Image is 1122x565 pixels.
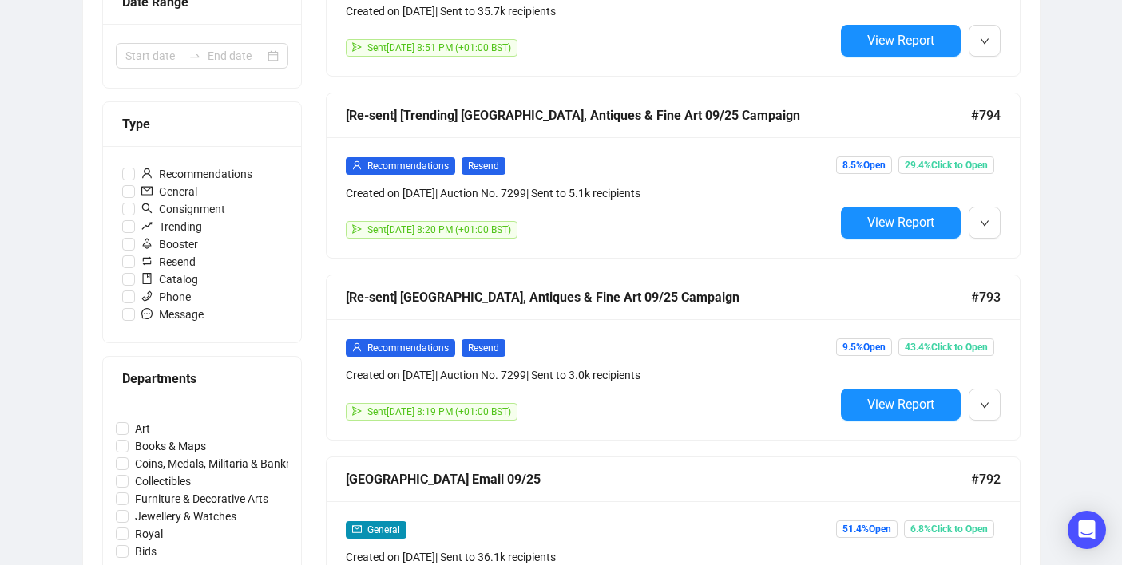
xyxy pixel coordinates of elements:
[971,469,1001,489] span: #792
[867,33,934,48] span: View Report
[367,224,511,235] span: Sent [DATE] 8:20 PM (+01:00 BST)
[129,472,197,490] span: Collectibles
[135,200,232,218] span: Consignment
[346,184,835,202] div: Created on [DATE] | Auction No. 7299 | Sent to 5.1k recipients
[135,288,197,306] span: Phone
[836,338,892,356] span: 9.5% Open
[980,401,989,410] span: down
[122,114,282,134] div: Type
[129,455,320,472] span: Coins, Medals, Militaria & Banknotes
[904,520,994,538] span: 6.8% Click to Open
[135,218,208,235] span: Trending
[122,369,282,389] div: Departments
[346,2,835,20] div: Created on [DATE] | Sent to 35.7k recipients
[141,238,153,249] span: rocket
[141,220,153,231] span: rise
[367,406,511,417] span: Sent [DATE] 8:19 PM (+01:00 BST)
[346,105,971,125] div: [Re-sent] [Trending] [GEOGRAPHIC_DATA], Antiques & Fine Art 09/25 Campaign
[346,469,971,489] div: [GEOGRAPHIC_DATA] Email 09/25
[141,290,153,302] span: phone
[141,168,153,179] span: user
[836,520,898,538] span: 51.4% Open
[980,219,989,228] span: down
[135,183,204,200] span: General
[129,437,212,455] span: Books & Maps
[135,165,259,183] span: Recommendations
[141,255,153,267] span: retweet
[141,308,153,319] span: message
[367,42,511,53] span: Sent [DATE] 8:51 PM (+01:00 BST)
[346,366,835,384] div: Created on [DATE] | Auction No. 7299 | Sent to 3.0k recipients
[367,160,449,172] span: Recommendations
[326,93,1021,259] a: [Re-sent] [Trending] [GEOGRAPHIC_DATA], Antiques & Fine Art 09/25 Campaign#794userRecommendations...
[367,524,400,535] span: General
[898,156,994,174] span: 29.4% Click to Open
[135,235,204,253] span: Booster
[971,105,1001,125] span: #794
[352,524,362,534] span: mail
[129,525,169,543] span: Royal
[462,339,505,357] span: Resend
[352,406,362,416] span: send
[208,47,264,65] input: End date
[841,25,961,57] button: View Report
[352,42,362,52] span: send
[841,389,961,421] button: View Report
[980,37,989,46] span: down
[141,273,153,284] span: book
[841,207,961,239] button: View Report
[188,49,201,62] span: swap-right
[1068,511,1106,549] div: Open Intercom Messenger
[135,271,204,288] span: Catalog
[462,157,505,175] span: Resend
[971,287,1001,307] span: #793
[129,490,275,508] span: Furniture & Decorative Arts
[326,275,1021,441] a: [Re-sent] [GEOGRAPHIC_DATA], Antiques & Fine Art 09/25 Campaign#793userRecommendationsResendCreat...
[352,342,362,352] span: user
[125,47,182,65] input: Start date
[867,215,934,230] span: View Report
[867,397,934,412] span: View Report
[141,203,153,214] span: search
[352,224,362,234] span: send
[129,420,157,437] span: Art
[898,338,994,356] span: 43.4% Click to Open
[352,160,362,170] span: user
[129,508,243,525] span: Jewellery & Watches
[836,156,892,174] span: 8.5% Open
[188,49,201,62] span: to
[141,185,153,196] span: mail
[346,287,971,307] div: [Re-sent] [GEOGRAPHIC_DATA], Antiques & Fine Art 09/25 Campaign
[129,543,163,560] span: Bids
[135,253,202,271] span: Resend
[135,306,210,323] span: Message
[367,342,449,354] span: Recommendations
